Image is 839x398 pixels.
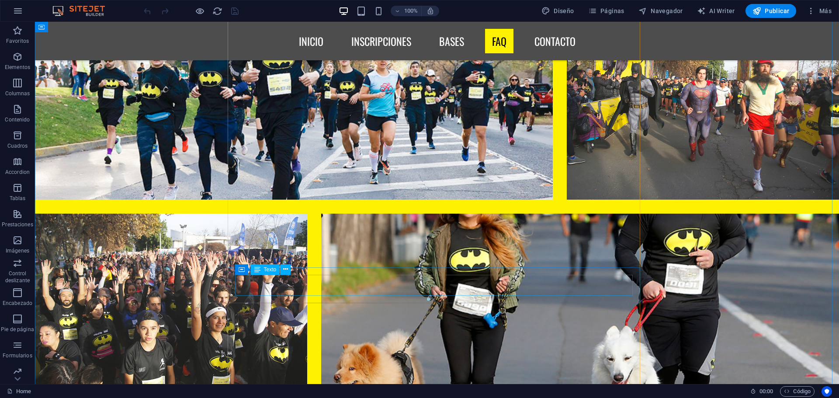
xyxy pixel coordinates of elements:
span: : [766,388,767,395]
span: AI Writer [697,7,735,15]
p: Prestaciones [2,221,33,228]
span: 00 00 [759,386,773,397]
button: Código [780,386,815,397]
i: Al redimensionar, ajustar el nivel de zoom automáticamente para ajustarse al dispositivo elegido. [426,7,434,15]
span: Páginas [588,7,624,15]
p: Encabezado [3,300,32,307]
img: Editor Logo [50,6,116,16]
button: Diseño [538,4,578,18]
h6: Tiempo de la sesión [750,386,773,397]
button: Haz clic para salir del modo de previsualización y seguir editando [194,6,205,16]
a: Haz clic para cancelar la selección y doble clic para abrir páginas [7,386,31,397]
button: Más [803,4,835,18]
p: Contenido [5,116,30,123]
p: Accordion [5,169,30,176]
p: Tablas [10,195,26,202]
p: Elementos [5,64,30,71]
h6: 100% [404,6,418,16]
span: Código [784,386,811,397]
p: Favoritos [6,38,29,45]
button: AI Writer [693,4,738,18]
i: Volver a cargar página [212,6,222,16]
p: Pie de página [1,326,34,333]
p: Imágenes [6,247,29,254]
span: Diseño [541,7,574,15]
span: Publicar [752,7,790,15]
button: Publicar [745,4,797,18]
span: Más [807,7,832,15]
p: Formularios [3,352,32,359]
button: Navegador [635,4,686,18]
span: Navegador [638,7,683,15]
button: Usercentrics [822,386,832,397]
div: Diseño (Ctrl+Alt+Y) [538,4,578,18]
button: Páginas [585,4,628,18]
button: reload [212,6,222,16]
button: 100% [391,6,422,16]
p: Cuadros [7,142,28,149]
span: Texto [264,267,277,272]
p: Columnas [5,90,30,97]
